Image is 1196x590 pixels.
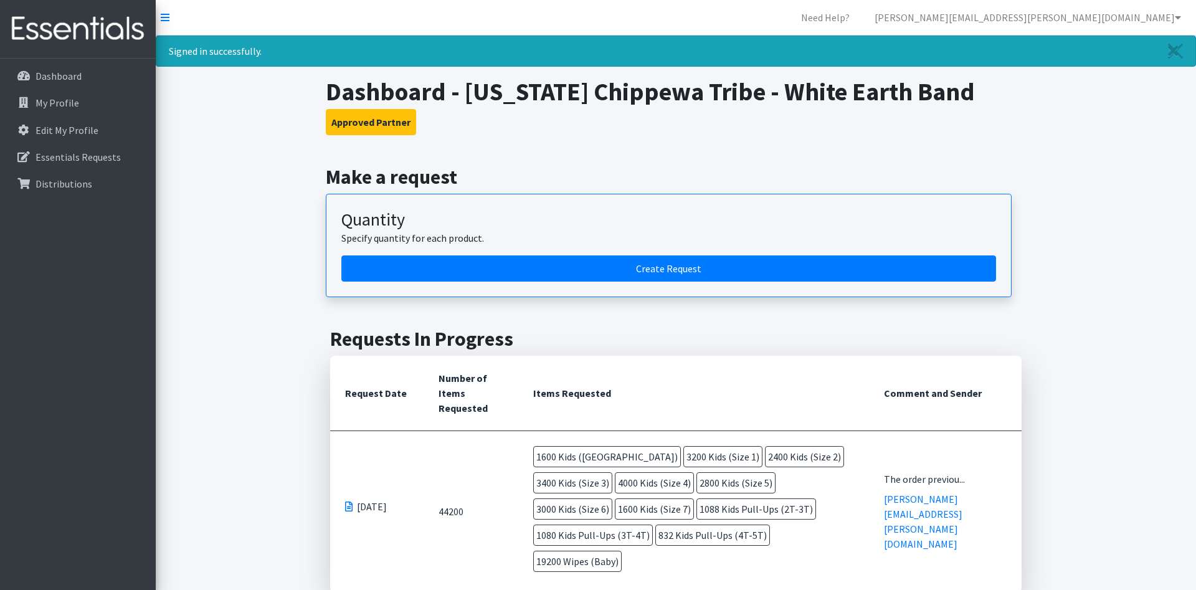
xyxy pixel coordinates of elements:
p: My Profile [36,97,79,109]
p: Essentials Requests [36,151,121,163]
p: Distributions [36,178,92,190]
a: [PERSON_NAME][EMAIL_ADDRESS][PERSON_NAME][DOMAIN_NAME] [865,5,1191,30]
span: 2800 Kids (Size 5) [696,472,776,493]
a: Distributions [5,171,151,196]
span: 1600 Kids (Size 7) [615,498,694,520]
span: 19200 Wipes (Baby) [533,551,622,572]
h1: Dashboard - [US_STATE] Chippewa Tribe - White Earth Band [326,77,1027,107]
img: HumanEssentials [5,8,151,50]
a: Create a request by quantity [341,255,996,282]
p: Dashboard [36,70,82,82]
span: 3200 Kids (Size 1) [683,446,762,467]
h2: Make a request [326,165,1027,189]
span: 832 Kids Pull-Ups (4T-5T) [655,525,770,546]
span: 4000 Kids (Size 4) [615,472,694,493]
p: Edit My Profile [36,124,98,136]
a: Dashboard [5,64,151,88]
th: Request Date [330,356,424,431]
a: Need Help? [791,5,860,30]
a: [PERSON_NAME][EMAIL_ADDRESS][PERSON_NAME][DOMAIN_NAME] [884,493,962,550]
span: 1088 Kids Pull-Ups (2T-3T) [696,498,816,520]
span: 3000 Kids (Size 6) [533,498,612,520]
span: [DATE] [357,499,387,514]
a: Essentials Requests [5,145,151,169]
a: My Profile [5,90,151,115]
div: The order previou... [884,472,1007,487]
button: Approved Partner [326,109,416,135]
p: Specify quantity for each product. [341,231,996,245]
span: 1080 Kids Pull-Ups (3T-4T) [533,525,653,546]
span: 3400 Kids (Size 3) [533,472,612,493]
h3: Quantity [341,209,996,231]
span: 2400 Kids (Size 2) [765,446,844,467]
a: Edit My Profile [5,118,151,143]
a: Close [1156,36,1195,66]
th: Comment and Sender [869,356,1022,431]
div: Signed in successfully. [156,36,1196,67]
span: 1600 Kids ([GEOGRAPHIC_DATA]) [533,446,681,467]
h2: Requests In Progress [330,327,1022,351]
th: Items Requested [518,356,869,431]
th: Number of Items Requested [424,356,518,431]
